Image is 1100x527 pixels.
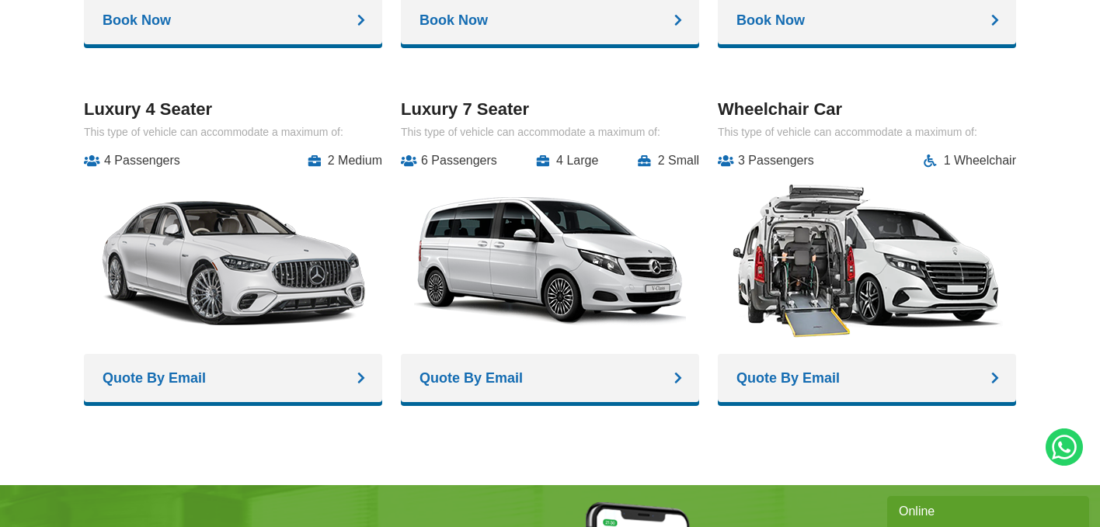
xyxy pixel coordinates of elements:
[718,154,814,168] li: 3 Passengers
[887,493,1092,527] iframe: chat widget
[638,154,699,168] li: 2 Small
[731,179,1003,342] img: A1 Taxis Wheelchair
[401,99,699,120] h3: Luxury 7 Seater
[401,354,699,402] a: Quote By Email
[718,354,1016,402] a: Quote By Email
[84,354,382,402] a: Quote By Email
[401,126,699,138] p: This type of vehicle can accommodate a maximum of:
[308,154,382,168] li: 2 Medium
[718,99,1016,120] h3: Wheelchair Car
[924,154,1016,168] li: 1 Wheelchair
[84,126,382,138] p: This type of vehicle can accommodate a maximum of:
[401,154,497,168] li: 6 Passengers
[536,154,598,168] li: 4 Large
[718,126,1016,138] p: This type of vehicle can accommodate a maximum of:
[84,99,382,120] h3: Luxury 4 Seater
[414,179,686,342] img: A1 Taxis 16 Seater Car
[84,154,180,168] li: 4 Passengers
[97,179,369,342] img: A1 Taxis MPV+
